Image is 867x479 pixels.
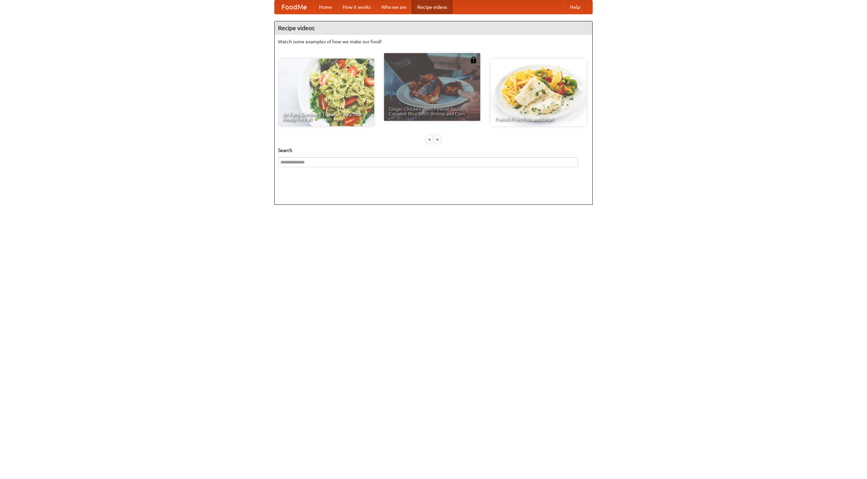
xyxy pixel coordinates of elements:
[412,0,452,14] a: Recipe videos
[337,0,376,14] a: How it works
[314,0,337,14] a: Home
[435,135,441,144] div: »
[278,147,589,154] h5: Search
[278,59,374,126] a: An Easy, Summery Tomato Pasta That's Ready for Fall
[470,57,477,63] img: 483408.png
[565,0,586,14] a: Help
[490,59,587,126] a: French Fries Fish and Chips
[275,21,592,35] h4: Recipe videos
[376,0,412,14] a: Who we are
[426,135,432,144] div: «
[278,38,589,45] p: Watch some examples of how we make our food!
[283,112,369,122] span: An Easy, Summery Tomato Pasta That's Ready for Fall
[495,117,582,122] span: French Fries Fish and Chips
[275,0,314,14] a: FoodMe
